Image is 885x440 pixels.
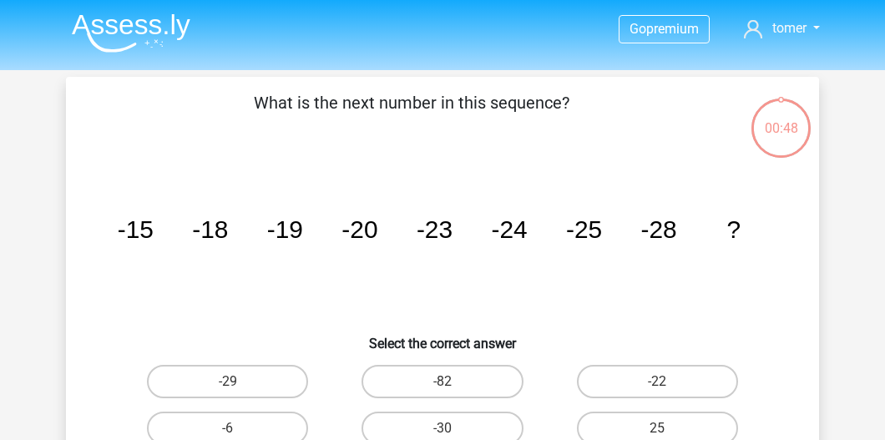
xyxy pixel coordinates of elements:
[641,215,677,243] tspan: -28
[646,21,699,37] span: premium
[417,215,453,243] tspan: -23
[362,365,523,398] label: -82
[93,90,730,140] p: What is the next number in this sequence?
[577,365,738,398] label: -22
[772,20,807,36] span: tomer
[93,322,792,351] h6: Select the correct answer
[192,215,228,243] tspan: -18
[737,18,827,38] a: tomer
[630,21,646,37] span: Go
[750,97,812,139] div: 00:48
[619,18,709,40] a: Gopremium
[341,215,377,243] tspan: -20
[72,13,190,53] img: Assessly
[147,365,308,398] label: -29
[118,215,154,243] tspan: -15
[267,215,303,243] tspan: -19
[566,215,602,243] tspan: -25
[726,215,741,243] tspan: ?
[491,215,527,243] tspan: -24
